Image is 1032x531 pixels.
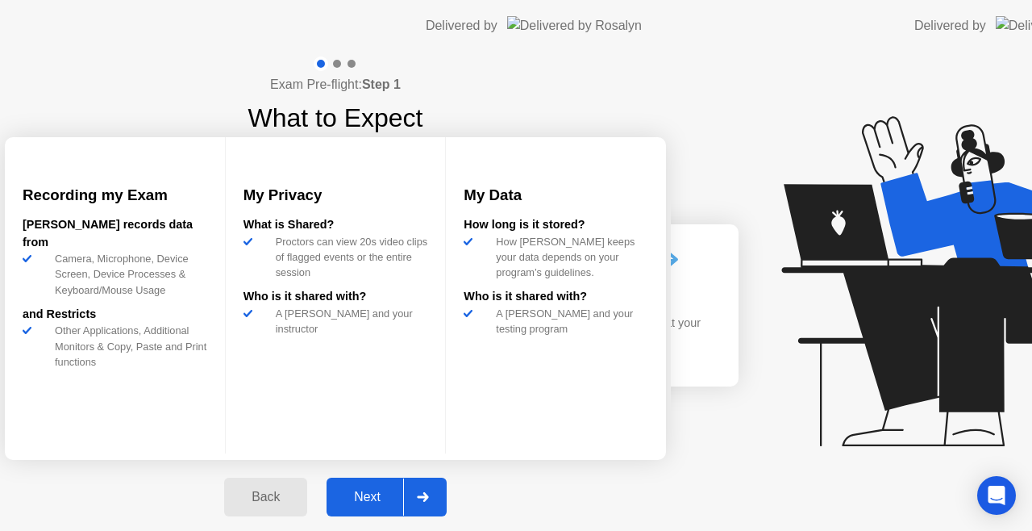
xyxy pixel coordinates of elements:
div: A [PERSON_NAME] and your testing program [489,306,648,337]
div: Other Applications, Additional Monitors & Copy, Paste and Print functions [48,323,207,370]
h3: My Privacy [243,184,428,207]
div: How [PERSON_NAME] keeps your data depends on your program’s guidelines. [489,234,648,281]
h3: My Data [464,184,648,207]
div: Delivered by [914,16,986,36]
div: Open Intercom Messenger [977,476,1016,515]
div: How long is it stored? [464,216,648,234]
h3: Recording my Exam [23,184,207,207]
div: A [PERSON_NAME] and your instructor [269,306,428,337]
div: Back [229,490,302,504]
button: Back [224,478,307,516]
div: Who is it shared with? [464,288,648,306]
div: and Restricts [23,306,207,324]
button: Next [327,478,447,516]
div: Next [331,490,403,504]
div: Delivered by [426,16,497,36]
div: What is Shared? [243,216,428,234]
div: Proctors can view 20s video clips of flagged events or the entire session [269,234,428,281]
div: [PERSON_NAME] records data from [23,216,207,251]
b: Step 1 [362,77,401,91]
div: Who is it shared with? [243,288,428,306]
img: Delivered by Rosalyn [507,16,642,35]
div: Camera, Microphone, Device Screen, Device Processes & Keyboard/Mouse Usage [48,251,207,298]
h1: What to Expect [248,98,423,137]
h4: Exam Pre-flight: [270,75,401,94]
